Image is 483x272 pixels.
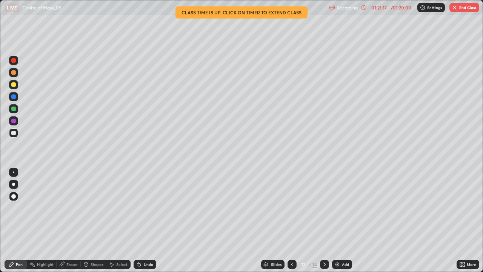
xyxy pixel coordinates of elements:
[467,263,476,266] div: More
[22,5,62,11] p: Centre of Mass_05
[271,263,281,266] div: Slides
[312,261,317,268] div: 14
[342,263,349,266] div: Add
[66,263,78,266] div: Eraser
[427,6,442,9] p: Settings
[452,5,458,11] img: end-class-cross
[334,261,340,267] img: add-slide-button
[309,262,311,267] div: /
[329,5,335,11] img: recording.375f2c34.svg
[420,5,426,11] img: class-settings-icons
[91,263,103,266] div: Shapes
[144,263,153,266] div: Undo
[116,263,128,266] div: Select
[300,262,307,267] div: 13
[16,263,23,266] div: Pen
[7,5,17,11] p: LIVE
[337,5,358,11] p: Recording
[389,5,413,10] div: / 01:20:00
[37,263,54,266] div: Highlight
[368,5,389,10] div: 01:21:17
[449,3,479,12] button: End Class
